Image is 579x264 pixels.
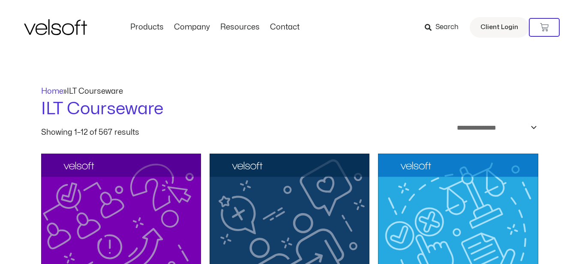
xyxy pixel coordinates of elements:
[125,23,169,32] a: ProductsMenu Toggle
[480,22,518,33] span: Client Login
[451,121,538,134] select: Shop order
[67,88,123,95] span: ILT Courseware
[24,19,87,35] img: Velsoft Training Materials
[470,17,529,38] a: Client Login
[435,22,459,33] span: Search
[41,88,63,95] a: Home
[41,97,538,121] h1: ILT Courseware
[425,20,465,35] a: Search
[41,129,139,136] p: Showing 1–12 of 567 results
[41,88,123,95] span: »
[265,23,305,32] a: ContactMenu Toggle
[125,23,305,32] nav: Menu
[169,23,215,32] a: CompanyMenu Toggle
[215,23,265,32] a: ResourcesMenu Toggle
